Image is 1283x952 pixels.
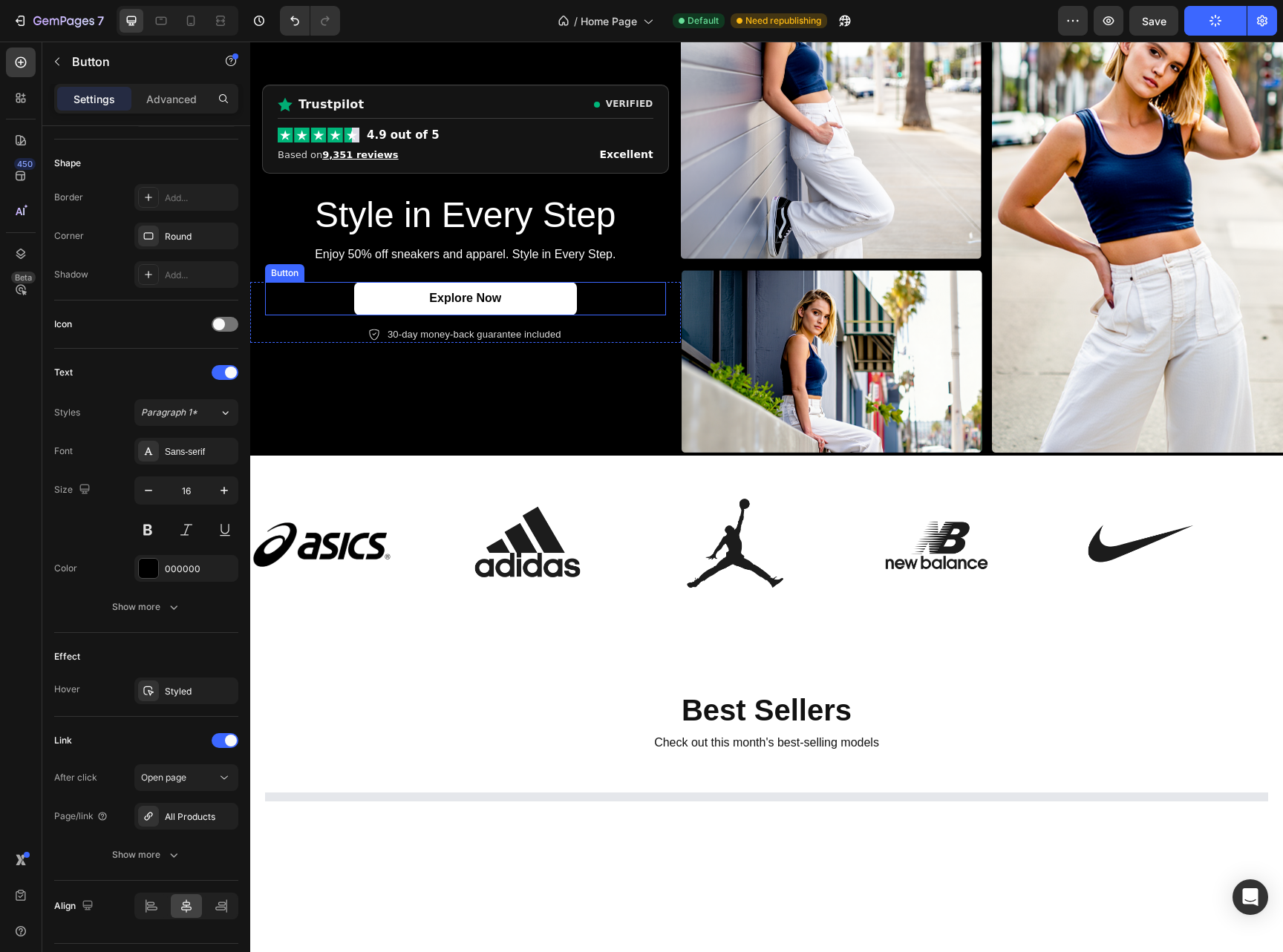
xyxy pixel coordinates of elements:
[574,13,578,29] span: /
[112,600,181,614] div: Show more
[356,57,403,68] span: VERIFIED
[54,683,80,696] div: Hover
[141,406,197,419] span: Paragraph 1*
[134,399,238,426] button: Paragraph 1*
[14,158,36,170] div: 450
[104,240,327,274] a: Explore Now
[280,6,340,36] div: Undo/Redo
[165,191,235,205] div: Add...
[165,230,235,243] div: Round
[54,841,238,868] button: Show more
[117,87,189,101] span: 4.9 out of 5
[344,57,403,68] div: Reviews verified
[165,269,235,282] div: Add...
[27,86,109,101] img: Rating 5 stars
[72,108,148,119] a: 9,351 Trustpilot reviews
[1233,879,1268,915] div: Open Intercom Messenger
[688,14,719,27] span: Default
[141,772,186,783] span: Open page
[349,107,402,120] span: Excellent
[48,153,382,195] h2: Style in Every Step
[54,562,77,575] div: Color
[1,206,429,221] p: Enjoy 50% off sneakers and apparel. Style in Every Step.
[134,764,238,791] button: Open page
[1142,15,1166,27] span: Save
[54,896,97,916] div: Align
[112,847,181,862] div: Show more
[205,448,350,557] img: [object Object]
[54,366,73,379] div: Text
[818,448,963,557] img: [object Object]
[250,42,1283,952] iframe: Design area
[165,562,235,576] div: 000000
[18,225,51,238] div: Button
[54,318,72,331] div: Icon
[1129,6,1178,36] button: Save
[54,810,108,823] div: Page/link
[54,594,238,620] button: Show more
[137,287,311,300] p: 30-day money-back guarantee included
[54,157,81,170] div: Shape
[11,272,36,283] div: Beta
[165,685,235,698] div: Styled
[54,771,97,784] div: After click
[54,268,88,281] div: Shadow
[54,650,80,663] div: Effect
[614,448,759,557] img: [object Object]
[97,12,104,30] p: 7
[409,448,554,557] img: [object Object]
[16,691,1016,712] p: Check out this month's best-selling models
[54,734,72,747] div: Link
[27,108,148,119] span: Based on
[54,191,83,204] div: Border
[146,91,197,107] p: Advanced
[54,406,80,419] div: Styles
[6,6,111,36] button: 7
[179,250,251,263] span: Explore Now
[54,229,84,243] div: Corner
[581,13,637,29] span: Home Page
[745,14,821,27] span: Need republishing
[1,448,146,557] img: [object Object]
[165,445,235,459] div: Sans-serif
[72,53,198,70] p: Button
[74,91,115,107] p: Settings
[54,480,94,500] div: Size
[431,652,601,685] strong: best sellers
[165,810,235,824] div: All Products
[54,444,73,458] div: Font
